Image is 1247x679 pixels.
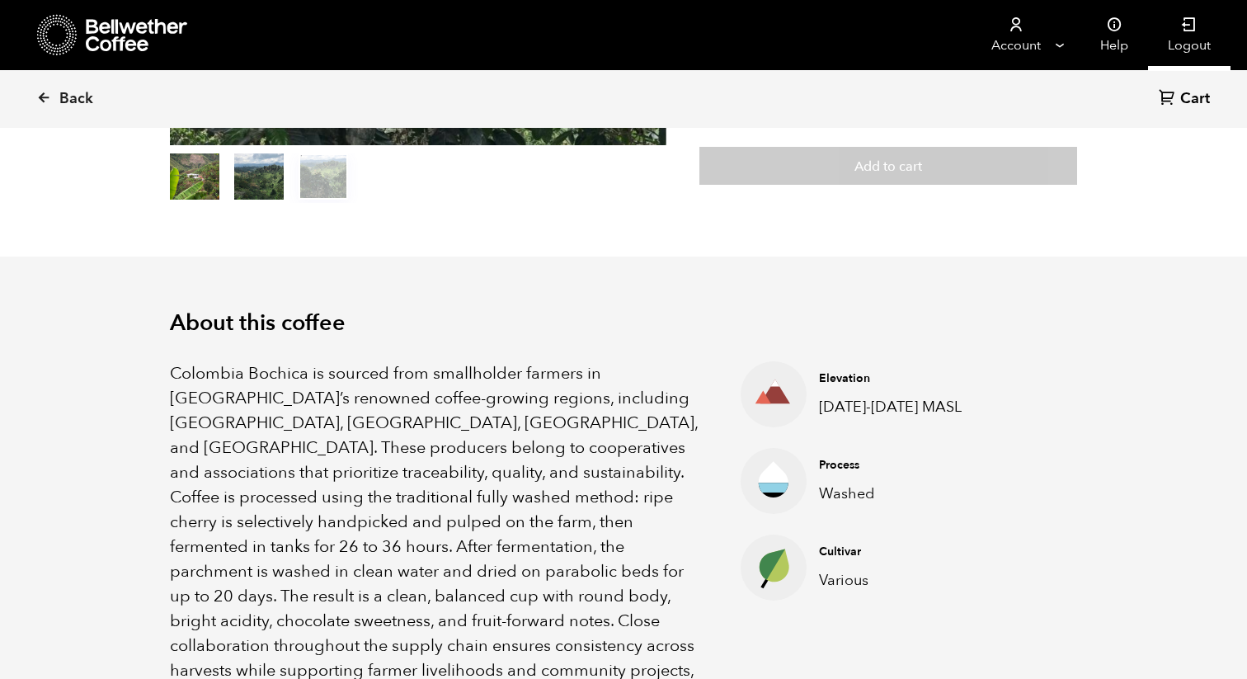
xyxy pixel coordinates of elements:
[819,569,976,592] p: Various
[1180,89,1210,109] span: Cart
[1159,88,1214,111] a: Cart
[819,544,976,560] h4: Cultivar
[819,457,976,474] h4: Process
[819,483,976,505] p: Washed
[819,370,976,387] h4: Elevation
[699,147,1077,185] button: Add to cart
[59,89,93,109] span: Back
[170,310,1077,337] h2: About this coffee
[819,396,976,418] p: [DATE]-[DATE] MASL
